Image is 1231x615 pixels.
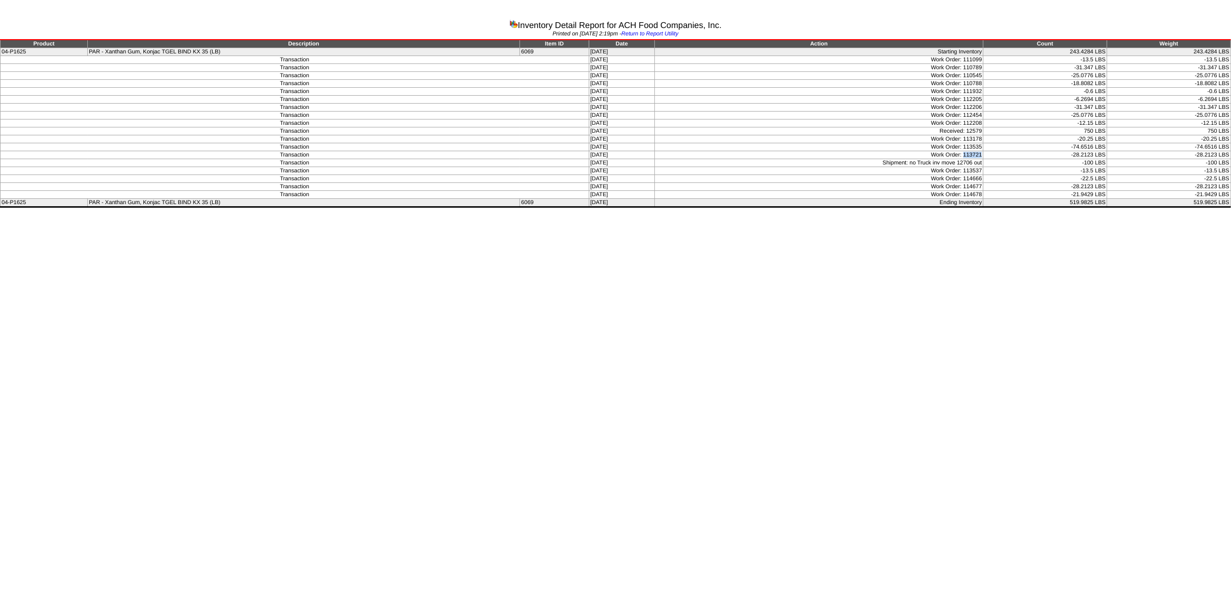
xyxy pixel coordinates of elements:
[655,135,983,143] td: Work Order: 113178
[1107,64,1231,72] td: -31.347 LBS
[655,143,983,151] td: Work Order: 113535
[589,40,654,48] td: Date
[655,104,983,112] td: Work Order: 112206
[589,64,654,72] td: [DATE]
[1,64,589,72] td: Transaction
[983,159,1107,167] td: -100 LBS
[589,183,654,191] td: [DATE]
[589,72,654,80] td: [DATE]
[589,96,654,104] td: [DATE]
[655,64,983,72] td: Work Order: 110789
[655,167,983,175] td: Work Order: 113537
[655,40,983,48] td: Action
[589,167,654,175] td: [DATE]
[983,143,1107,151] td: -74.6516 LBS
[1,143,589,151] td: Transaction
[589,80,654,88] td: [DATE]
[1,112,589,120] td: Transaction
[655,72,983,80] td: Work Order: 110545
[589,175,654,183] td: [DATE]
[1,96,589,104] td: Transaction
[983,88,1107,96] td: -0.6 LBS
[88,199,520,207] td: PAR - Xanthan Gum, Konjac TGEL BIND KX 35 (LB)
[1,56,589,64] td: Transaction
[1107,112,1231,120] td: -25.0776 LBS
[1107,56,1231,64] td: -13.5 LBS
[520,199,589,207] td: 6069
[1107,80,1231,88] td: -18.8082 LBS
[655,175,983,183] td: Work Order: 114666
[589,143,654,151] td: [DATE]
[589,88,654,96] td: [DATE]
[88,40,520,48] td: Description
[983,64,1107,72] td: -31.347 LBS
[1107,88,1231,96] td: -0.6 LBS
[1107,135,1231,143] td: -20.25 LBS
[1107,175,1231,183] td: -22.5 LBS
[1,159,589,167] td: Transaction
[655,191,983,199] td: Work Order: 114678
[1107,199,1231,207] td: 519.9825 LBS
[1,40,88,48] td: Product
[983,183,1107,191] td: -28.2123 LBS
[1,88,589,96] td: Transaction
[589,199,654,207] td: [DATE]
[589,48,654,56] td: [DATE]
[1107,183,1231,191] td: -28.2123 LBS
[655,56,983,64] td: Work Order: 111099
[520,48,589,56] td: 6069
[1107,104,1231,112] td: -31.347 LBS
[1,183,589,191] td: Transaction
[655,96,983,104] td: Work Order: 112205
[1107,191,1231,199] td: -21.9429 LBS
[589,112,654,120] td: [DATE]
[1107,96,1231,104] td: -6.2694 LBS
[622,31,679,37] a: Return to Report Utility
[589,120,654,127] td: [DATE]
[1,48,88,56] td: 04-P1625
[983,199,1107,207] td: 519.9825 LBS
[1,80,589,88] td: Transaction
[1,72,589,80] td: Transaction
[1,199,88,207] td: 04-P1625
[589,151,654,159] td: [DATE]
[655,159,983,167] td: Shipment: no Truck inv move 12706 out
[655,199,983,207] td: Ending Inventory
[983,120,1107,127] td: -12.15 LBS
[589,135,654,143] td: [DATE]
[655,127,983,135] td: Received: 12579
[589,104,654,112] td: [DATE]
[983,127,1107,135] td: 750 LBS
[983,135,1107,143] td: -20.25 LBS
[1107,120,1231,127] td: -12.15 LBS
[589,191,654,199] td: [DATE]
[88,48,520,56] td: PAR - Xanthan Gum, Konjac TGEL BIND KX 35 (LB)
[983,56,1107,64] td: -13.5 LBS
[983,191,1107,199] td: -21.9429 LBS
[1,104,589,112] td: Transaction
[1107,48,1231,56] td: 243.4284 LBS
[655,120,983,127] td: Work Order: 112208
[983,167,1107,175] td: -13.5 LBS
[655,80,983,88] td: Work Order: 110788
[1107,40,1231,48] td: Weight
[1107,167,1231,175] td: -13.5 LBS
[509,20,518,28] img: graph.gif
[1,127,589,135] td: Transaction
[1,167,589,175] td: Transaction
[655,88,983,96] td: Work Order: 111932
[983,175,1107,183] td: -22.5 LBS
[655,183,983,191] td: Work Order: 114677
[983,151,1107,159] td: -28.2123 LBS
[655,112,983,120] td: Work Order: 112454
[1,175,589,183] td: Transaction
[983,96,1107,104] td: -6.2694 LBS
[983,80,1107,88] td: -18.8082 LBS
[1107,72,1231,80] td: -25.0776 LBS
[983,40,1107,48] td: Count
[1,135,589,143] td: Transaction
[1107,143,1231,151] td: -74.6516 LBS
[983,72,1107,80] td: -25.0776 LBS
[1107,151,1231,159] td: -28.2123 LBS
[1,151,589,159] td: Transaction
